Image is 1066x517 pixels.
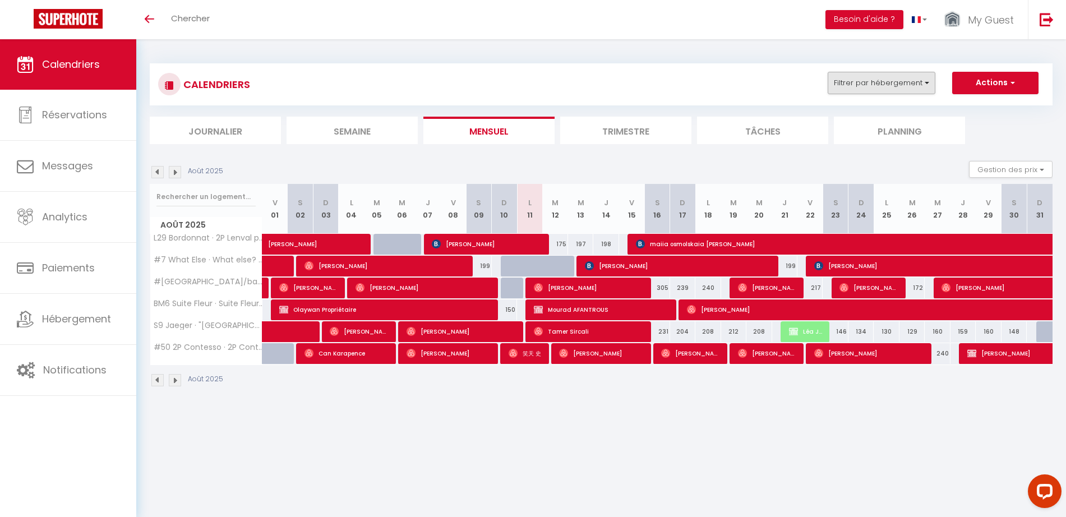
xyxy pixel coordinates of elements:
button: Filtrer par hébergement [828,72,935,94]
span: [PERSON_NAME] [330,321,389,342]
th: 18 [695,184,721,234]
th: 21 [772,184,797,234]
div: 239 [670,278,695,298]
div: 134 [848,321,874,342]
abbr: S [298,197,303,208]
div: 240 [925,343,950,364]
div: 130 [874,321,899,342]
span: #[GEOGRAPHIC_DATA]/baclon & Clim [152,278,264,286]
div: 199 [772,256,797,276]
th: 08 [441,184,466,234]
abbr: J [426,197,430,208]
abbr: J [782,197,787,208]
img: Super Booking [34,9,103,29]
abbr: J [961,197,965,208]
h3: CALENDRIERS [181,72,250,97]
th: 29 [976,184,1001,234]
span: [PERSON_NAME] [304,255,464,276]
div: 150 [492,299,517,320]
abbr: S [833,197,838,208]
li: Mensuel [423,117,555,144]
abbr: J [604,197,608,208]
abbr: S [476,197,481,208]
abbr: L [885,197,888,208]
span: My Guest [968,13,1014,27]
abbr: L [707,197,710,208]
span: Can Karapence [304,343,389,364]
span: [PERSON_NAME] [559,343,643,364]
span: [PERSON_NAME] [407,343,491,364]
th: 05 [364,184,389,234]
span: [PERSON_NAME] [534,277,643,298]
abbr: D [680,197,685,208]
th: 26 [899,184,925,234]
th: 04 [339,184,364,234]
th: 01 [262,184,288,234]
th: 16 [644,184,670,234]
abbr: M [934,197,941,208]
div: 240 [695,278,721,298]
th: 06 [390,184,415,234]
span: [PERSON_NAME] [268,228,371,249]
th: 24 [848,184,874,234]
span: L29 Bordonnat · 2P Lenval plage à 30 mètres de la Mer clim balcon [152,234,264,242]
img: logout [1040,12,1054,26]
span: [PERSON_NAME] [585,255,770,276]
th: 31 [1027,184,1053,234]
abbr: D [501,197,507,208]
th: 23 [823,184,848,234]
div: 160 [976,321,1001,342]
abbr: V [629,197,634,208]
li: Planning [834,117,965,144]
abbr: D [323,197,329,208]
iframe: LiveChat chat widget [1019,470,1066,517]
th: 13 [568,184,593,234]
div: 199 [466,256,491,276]
span: #7 What Else · What else? Your own quiet terrace in [GEOGRAPHIC_DATA]. [152,256,264,264]
abbr: S [655,197,660,208]
th: 11 [517,184,542,234]
span: Léa JUST [789,321,823,342]
span: [PERSON_NAME] [356,277,490,298]
button: Besoin d'aide ? [825,10,903,29]
th: 15 [619,184,644,234]
span: [PERSON_NAME] [279,277,338,298]
span: #50 2P Contesso · 2P Contesso Duplex, Vue Mer/[PERSON_NAME] & Clim [152,343,264,352]
li: Tâches [697,117,828,144]
div: 198 [593,234,619,255]
th: 30 [1002,184,1027,234]
a: [PERSON_NAME] [262,234,288,255]
button: Actions [952,72,1039,94]
div: 231 [644,321,670,342]
div: 129 [899,321,925,342]
span: [PERSON_NAME] [814,343,924,364]
abbr: V [986,197,991,208]
th: 27 [925,184,950,234]
span: S9 Jaeger · "[GEOGRAPHIC_DATA]" 2 pers -[GEOGRAPHIC_DATA] [152,321,264,330]
abbr: M [756,197,763,208]
div: 172 [899,278,925,298]
div: 212 [721,321,746,342]
th: 28 [950,184,976,234]
th: 22 [797,184,823,234]
th: 25 [874,184,899,234]
div: 146 [823,321,848,342]
span: [PERSON_NAME] 冷 [738,277,797,298]
abbr: D [1037,197,1042,208]
abbr: M [909,197,916,208]
span: [PERSON_NAME] [738,343,797,364]
span: Hébergement [42,312,111,326]
span: Messages [42,159,93,173]
span: [PERSON_NAME] [432,233,541,255]
li: Semaine [287,117,418,144]
abbr: V [807,197,813,208]
abbr: D [859,197,864,208]
th: 17 [670,184,695,234]
div: 204 [670,321,695,342]
div: 148 [1002,321,1027,342]
span: Analytics [42,210,87,224]
div: 208 [746,321,772,342]
div: 160 [925,321,950,342]
th: 10 [492,184,517,234]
